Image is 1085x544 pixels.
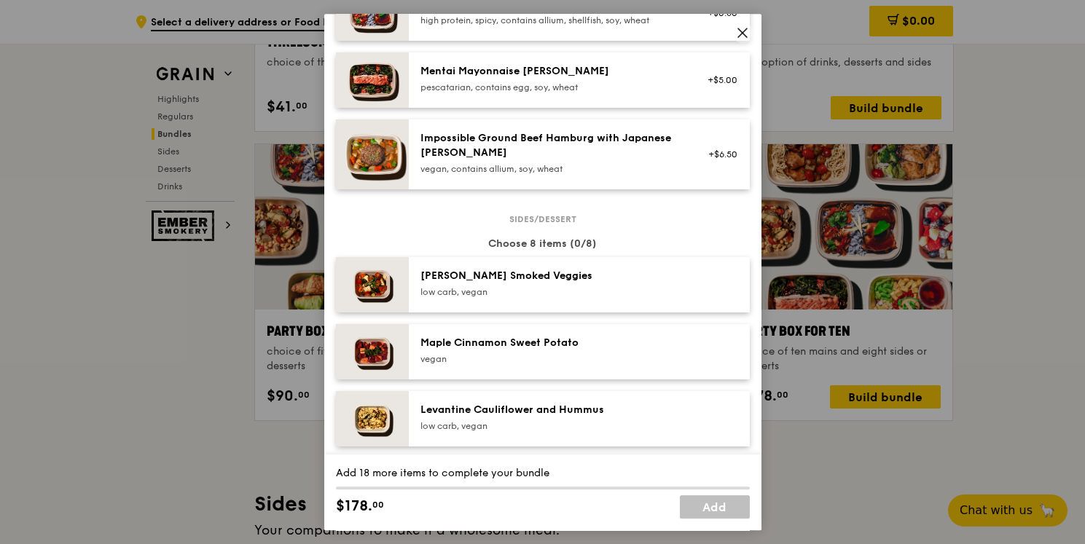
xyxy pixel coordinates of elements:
[336,237,750,251] div: Choose 8 items (0/8)
[336,324,409,379] img: daily_normal_Maple_Cinnamon_Sweet_Potato__Horizontal_.jpg
[700,149,738,160] div: +$6.50
[420,82,682,93] div: pescatarian, contains egg, soy, wheat
[336,119,409,189] img: daily_normal_HORZ-Impossible-Hamburg-With-Japanese-Curry.jpg
[420,15,682,26] div: high protein, spicy, contains allium, shellfish, soy, wheat
[420,420,682,432] div: low carb, vegan
[420,64,682,79] div: Mentai Mayonnaise [PERSON_NAME]
[420,269,682,283] div: [PERSON_NAME] Smoked Veggies
[680,495,750,519] a: Add
[700,7,738,19] div: +$0.50
[420,336,682,350] div: Maple Cinnamon Sweet Potato
[336,495,372,517] span: $178.
[420,131,682,160] div: Impossible Ground Beef Hamburg with Japanese [PERSON_NAME]
[420,353,682,365] div: vegan
[420,403,682,417] div: Levantine Cauliflower and Hummus
[336,391,409,446] img: daily_normal_Levantine_Cauliflower_and_Hummus__Horizontal_.jpg
[420,286,682,298] div: low carb, vegan
[336,466,750,481] div: Add 18 more items to complete your bundle
[336,257,409,312] img: daily_normal_Thyme-Rosemary-Zucchini-HORZ.jpg
[336,52,409,108] img: daily_normal_Mentai-Mayonnaise-Aburi-Salmon-HORZ.jpg
[700,74,738,86] div: +$5.00
[504,213,582,225] span: Sides/dessert
[372,499,384,511] span: 00
[420,163,682,175] div: vegan, contains allium, soy, wheat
